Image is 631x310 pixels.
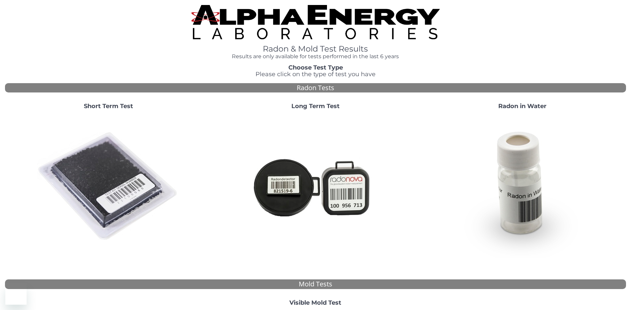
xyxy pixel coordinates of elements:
iframe: Button to launch messaging window [5,283,27,305]
img: TightCrop.jpg [191,5,440,39]
strong: Radon in Water [498,102,547,110]
img: Radtrak2vsRadtrak3.jpg [244,115,387,258]
div: Mold Tests [5,279,626,289]
strong: Choose Test Type [288,64,343,71]
img: ShortTerm.jpg [37,115,180,258]
div: Radon Tests [5,83,626,93]
img: RadoninWater.jpg [451,115,594,258]
h4: Results are only available for tests performed in the last 6 years [191,54,440,60]
h1: Radon & Mold Test Results [191,45,440,53]
strong: Long Term Test [291,102,340,110]
strong: Short Term Test [84,102,133,110]
span: Please click on the type of test you have [255,71,376,78]
strong: Visible Mold Test [289,299,341,306]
